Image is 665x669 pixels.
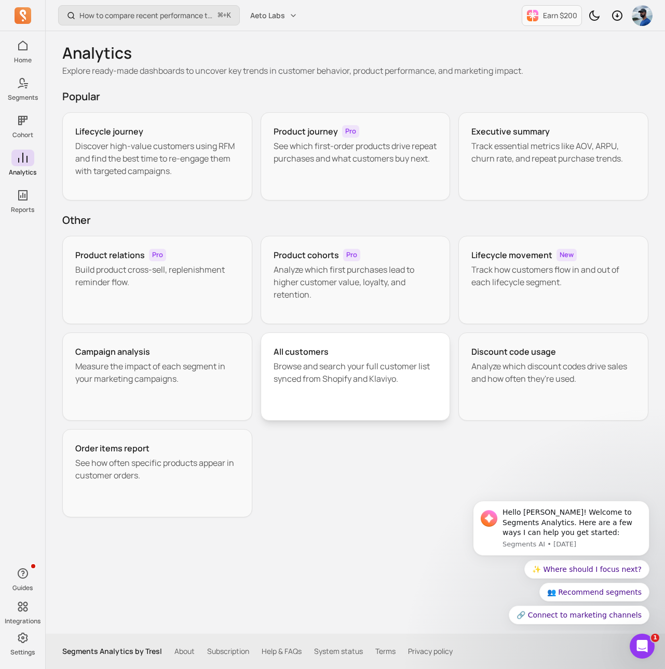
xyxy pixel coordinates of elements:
h1: Analytics [62,44,648,62]
iframe: Intercom live chat [630,634,655,659]
a: Product cohortsProAnalyze which first purchases lead to higher customer value, loyalty, and reten... [261,236,451,324]
h2: Other [62,213,648,228]
a: System status [314,646,363,657]
span: Pro [149,249,166,261]
h3: Discount code usage [471,345,556,358]
a: Terms [375,646,396,657]
p: Guides [12,584,33,592]
span: + [218,10,231,21]
p: Explore ready-made dashboards to uncover key trends in customer behavior, product performance, an... [62,64,648,77]
h3: Product journey [274,125,338,138]
span: Pro [342,125,359,138]
kbd: K [227,11,231,20]
h3: Lifecycle movement [471,249,552,261]
a: Order items reportSee how often specific products appear in customer orders. [62,429,252,517]
p: Home [14,56,32,64]
a: Executive summaryTrack essential metrics like AOV, ARPU, churn rate, and repeat purchase trends. [458,112,648,200]
button: Aeto Labs [244,6,304,25]
span: 1 [651,634,659,642]
p: Reports [11,206,34,214]
p: Integrations [5,617,40,625]
a: Subscription [207,646,249,657]
img: avatar [632,5,653,26]
p: See how often specific products appear in customer orders. [75,457,239,481]
h3: Lifecycle journey [75,125,143,138]
p: Browse and search your full customer list synced from Shopify and Klaviyo. [274,360,438,385]
p: Cohort [12,131,33,139]
p: Track essential metrics like AOV, ARPU, churn rate, and repeat purchase trends. [471,140,635,165]
a: Campaign analysisMeasure the impact of each segment in your marketing campaigns. [62,332,252,421]
a: Help & FAQs [262,646,302,657]
p: Segments Analytics by Tresl [62,646,162,657]
h3: All customers [274,345,329,358]
button: Guides [11,563,34,594]
h3: Campaign analysis [75,345,150,358]
p: Build product cross-sell, replenishment reminder flow. [75,263,239,288]
h3: Product relations [75,249,145,261]
a: Product relationsProBuild product cross-sell, replenishment reminder flow. [62,236,252,324]
iframe: Intercom notifications message [457,491,665,631]
h3: Executive summary [471,125,550,138]
h2: Popular [62,89,648,104]
p: Earn $200 [543,10,577,21]
span: Pro [343,249,360,261]
button: Toggle dark mode [584,5,605,26]
h3: Product cohorts [274,249,339,261]
p: Settings [10,648,35,657]
h3: Order items report [75,442,150,454]
a: About [174,646,195,657]
p: Analyze which first purchases lead to higher customer value, loyalty, and retention. [274,263,438,301]
p: Segments [8,93,38,102]
p: How to compare recent performance to last year or last month? [79,10,214,21]
span: Aeto Labs [250,10,285,21]
p: Measure the impact of each segment in your marketing campaigns. [75,360,239,385]
a: Discount code usageAnalyze which discount codes drive sales and how often they're used. [458,332,648,421]
button: Earn $200 [522,5,582,26]
button: How to compare recent performance to last year or last month?⌘+K [58,5,240,25]
a: Product journeyProSee which first-order products drive repeat purchases and what customers buy next. [261,112,451,200]
a: Lifecycle movementNewTrack how customers flow in and out of each lifecycle segment. [458,236,648,324]
p: Analytics [9,168,36,177]
p: Discover high-value customers using RFM and find the best time to re-engage them with targeted ca... [75,140,239,177]
p: Analyze which discount codes drive sales and how often they're used. [471,360,635,385]
p: Track how customers flow in and out of each lifecycle segment. [471,263,635,288]
kbd: ⌘ [218,9,223,22]
a: Lifecycle journeyDiscover high-value customers using RFM and find the best time to re-engage them... [62,112,252,200]
a: Privacy policy [408,646,453,657]
a: All customersBrowse and search your full customer list synced from Shopify and Klaviyo. [261,332,451,421]
p: See which first-order products drive repeat purchases and what customers buy next. [274,140,438,165]
span: New [557,249,577,261]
